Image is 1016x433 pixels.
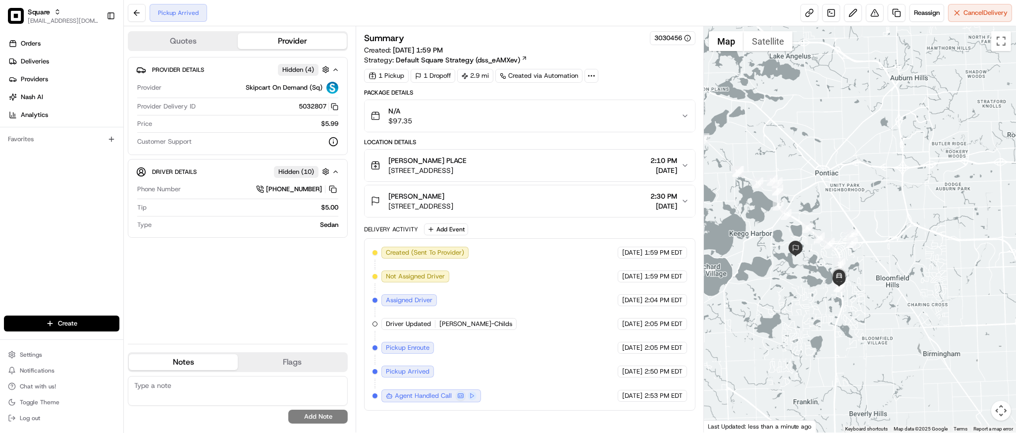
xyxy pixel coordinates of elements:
span: Hidden ( 10 ) [278,167,314,176]
a: Orders [4,36,123,52]
span: [DATE] [622,343,642,352]
div: 11 [733,166,744,177]
div: 4 [824,238,835,249]
button: 3030456 [654,34,691,43]
span: Pickup Arrived [386,367,429,376]
span: N/A [388,106,412,116]
span: [DATE] [622,391,642,400]
div: Package Details [364,89,695,97]
span: 1:59 PM EDT [644,272,683,281]
div: 1 Pickup [364,69,409,83]
button: Reassign [909,4,944,22]
span: [DATE] 1:59 PM [393,46,443,54]
div: Favorites [4,131,119,147]
div: 15 [732,166,743,177]
span: Analytics [21,110,48,119]
span: 1:59 PM EDT [644,248,683,257]
span: Customer Support [137,137,192,146]
span: Provider Details [152,66,204,74]
span: [DATE] [622,296,642,305]
button: Notifications [4,364,119,378]
span: [DATE] [650,201,677,211]
a: Default Square Strategy (dss_eAMXev) [396,55,528,65]
button: Driver DetailsHidden (10) [136,163,339,180]
a: [PHONE_NUMBER] [256,184,338,195]
button: Show street map [709,31,744,51]
span: Toggle Theme [20,398,59,406]
span: Cancel Delivery [963,8,1008,17]
button: Settings [4,348,119,362]
span: 2:04 PM EDT [644,296,683,305]
a: 💻API Documentation [80,140,163,158]
span: 2:10 PM [650,156,677,165]
span: Square [28,7,50,17]
span: Pylon [99,168,120,175]
button: Create [4,316,119,331]
button: 5032807 [299,102,338,111]
div: Sedan [156,220,338,229]
span: Map data ©2025 Google [894,426,948,432]
span: Skipcart On Demand (Sq) [246,83,322,92]
div: 8 [772,185,783,196]
a: Providers [4,71,123,87]
span: 2:53 PM EDT [644,391,683,400]
span: Price [137,119,152,128]
span: Created: [364,45,443,55]
a: Open this area in Google Maps (opens a new window) [706,420,739,433]
button: Chat with us! [4,379,119,393]
span: Driver Details [152,168,197,176]
div: Created via Automation [495,69,583,83]
span: Phone Number [137,185,181,194]
button: [PERSON_NAME][STREET_ADDRESS]2:30 PM[DATE] [365,185,695,217]
span: Providers [21,75,48,84]
span: Log out [20,414,40,422]
span: API Documentation [94,144,159,154]
div: 17 [781,209,792,220]
button: Toggle Theme [4,395,119,409]
span: Reassign [914,8,940,17]
span: [PERSON_NAME] PLACE [388,156,467,165]
div: 5 [802,222,813,233]
span: 2:05 PM EDT [644,343,683,352]
button: Quotes [129,33,238,49]
div: 16 [752,177,763,188]
span: 2:05 PM EDT [644,320,683,328]
span: $97.35 [388,116,412,126]
button: Hidden (4) [278,63,332,76]
button: [PERSON_NAME] PLACE[STREET_ADDRESS]2:10 PM[DATE] [365,150,695,181]
button: Show satellite imagery [744,31,793,51]
span: [STREET_ADDRESS] [388,201,453,211]
h3: Summary [364,34,404,43]
div: 6 [773,200,784,211]
div: We're available if you need us! [34,105,125,112]
button: Start new chat [168,98,180,109]
img: Google [706,420,739,433]
div: $5.00 [151,203,338,212]
button: Add Event [424,223,468,235]
span: Chat with us! [20,382,56,390]
span: [DATE] [622,248,642,257]
a: Nash AI [4,89,123,105]
span: Provider Delivery ID [137,102,196,111]
div: 1 [843,230,854,241]
div: Last Updated: less than a minute ago [704,420,816,433]
div: 12 [698,133,709,144]
span: Not Assigned Driver [386,272,445,281]
span: Deliveries [21,57,49,66]
button: Hidden (10) [274,165,332,178]
div: 📗 [10,145,18,153]
span: [DATE] [622,320,642,328]
button: N/A$97.35 [365,100,695,132]
div: 19 [835,258,846,269]
span: Knowledge Base [20,144,76,154]
button: Flags [238,354,347,370]
a: Powered byPylon [70,167,120,175]
img: 1736555255976-a54dd68f-1ca7-489b-9aae-adbdc363a1c4 [10,95,28,112]
span: Pickup Enroute [386,343,429,352]
span: Notifications [20,367,54,375]
a: Analytics [4,107,123,123]
span: Create [58,319,77,328]
span: [DATE] [622,367,642,376]
a: Report a map error [973,426,1013,432]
